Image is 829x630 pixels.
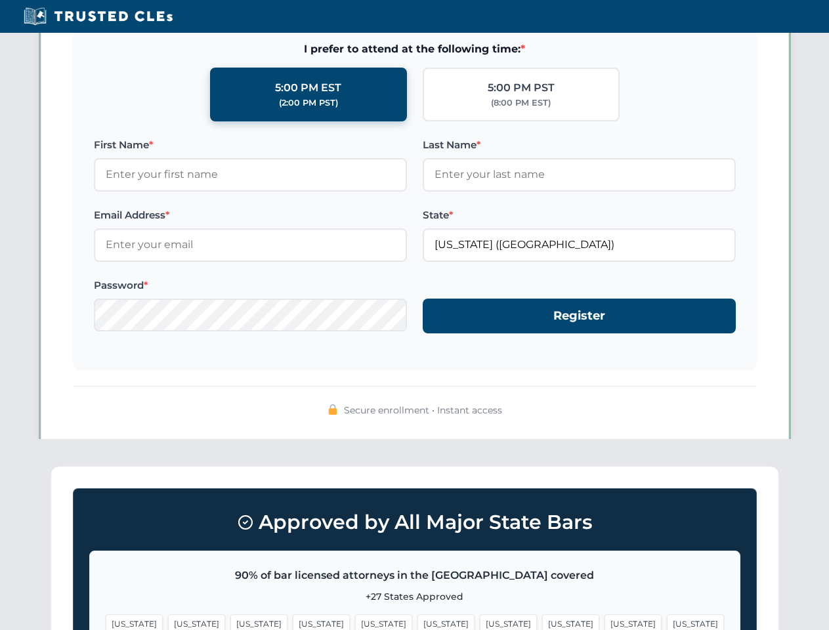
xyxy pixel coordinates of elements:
[106,567,724,584] p: 90% of bar licensed attorneys in the [GEOGRAPHIC_DATA] covered
[423,228,736,261] input: Florida (FL)
[275,79,341,96] div: 5:00 PM EST
[106,589,724,604] p: +27 States Approved
[89,505,740,540] h3: Approved by All Major State Bars
[94,158,407,191] input: Enter your first name
[279,96,338,110] div: (2:00 PM PST)
[94,41,736,58] span: I prefer to attend at the following time:
[94,137,407,153] label: First Name
[20,7,177,26] img: Trusted CLEs
[328,404,338,415] img: 🔒
[423,158,736,191] input: Enter your last name
[488,79,555,96] div: 5:00 PM PST
[423,299,736,333] button: Register
[423,207,736,223] label: State
[94,207,407,223] label: Email Address
[94,228,407,261] input: Enter your email
[344,403,502,417] span: Secure enrollment • Instant access
[423,137,736,153] label: Last Name
[491,96,551,110] div: (8:00 PM EST)
[94,278,407,293] label: Password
